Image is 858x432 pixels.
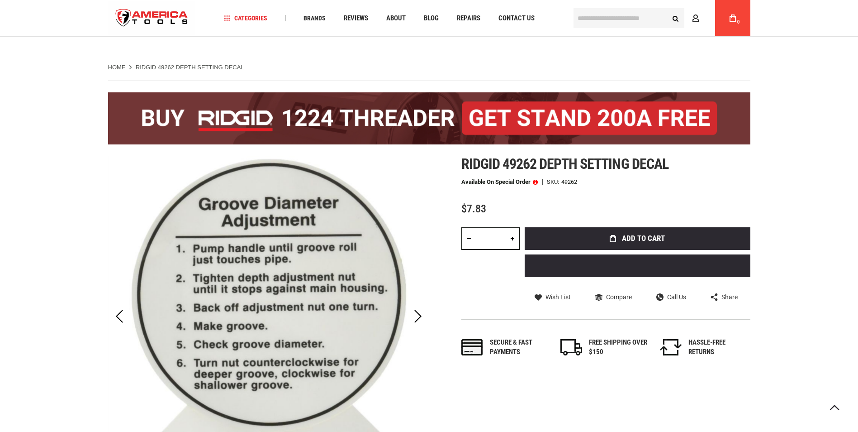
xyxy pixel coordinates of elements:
img: shipping [560,339,582,355]
div: FREE SHIPPING OVER $150 [589,338,648,357]
img: BOGO: Buy the RIDGID® 1224 Threader (26092), get the 92467 200A Stand FREE! [108,92,750,144]
a: Repairs [453,12,484,24]
span: Add to Cart [622,235,665,242]
span: Wish List [545,294,571,300]
span: Brands [303,15,326,21]
img: payments [461,339,483,355]
a: About [382,12,410,24]
a: Call Us [656,293,686,301]
div: 49262 [561,179,577,185]
div: HASSLE-FREE RETURNS [688,338,747,357]
p: Available on Special Order [461,179,538,185]
button: Add to Cart [525,227,750,250]
span: Call Us [667,294,686,300]
a: Wish List [535,293,571,301]
a: Contact Us [494,12,539,24]
a: Home [108,63,126,72]
a: store logo [108,1,196,35]
span: Share [721,294,738,300]
span: Reviews [344,15,368,22]
button: Search [667,10,684,27]
span: 0 [737,19,740,24]
span: Blog [424,15,439,22]
a: Compare [595,293,632,301]
span: $7.83 [461,202,486,215]
a: Blog [420,12,443,24]
a: Brands [299,12,330,24]
span: Contact Us [498,15,535,22]
strong: SKU [547,179,561,185]
div: Secure & fast payments [490,338,549,357]
span: Repairs [457,15,480,22]
span: Compare [606,294,632,300]
strong: RIDGID 49262 DEPTH SETTING DECAL [136,64,244,71]
img: returns [660,339,682,355]
a: Reviews [340,12,372,24]
a: Categories [220,12,271,24]
span: Categories [224,15,267,21]
img: America Tools [108,1,196,35]
span: Ridgid 49262 depth setting decal [461,155,668,173]
span: About [386,15,406,22]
